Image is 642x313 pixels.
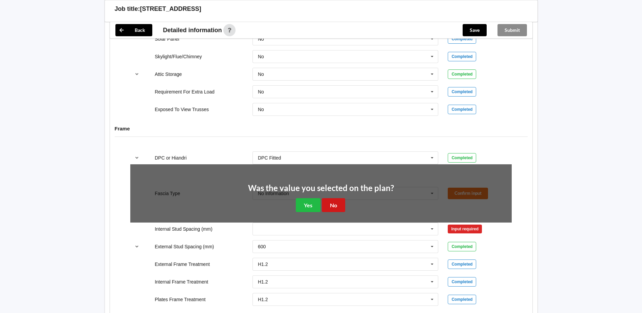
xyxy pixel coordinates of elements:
div: Completed [448,105,476,114]
div: H1.2 [258,262,268,267]
h3: Job title: [115,5,140,13]
label: Internal Frame Treatment [155,279,208,285]
div: 600 [258,244,266,249]
label: DPC or Hiandri [155,155,186,161]
button: Yes [296,198,320,212]
button: Save [463,24,487,36]
div: No [258,37,264,41]
div: No [258,107,264,112]
button: reference-toggle [130,68,143,80]
div: Completed [448,34,476,44]
div: Completed [448,52,476,61]
label: Exposed To View Trusses [155,107,209,112]
div: H1.2 [258,297,268,302]
button: reference-toggle [130,241,143,253]
div: Completed [448,242,476,251]
label: Solar Panel [155,36,179,42]
label: Skylight/Flue/Chimney [155,54,202,59]
div: Completed [448,295,476,304]
div: Completed [448,69,476,79]
label: External Stud Spacing (mm) [155,244,214,249]
div: H1.2 [258,279,268,284]
button: Back [115,24,152,36]
div: No [258,72,264,77]
label: Plates Frame Treatment [155,297,205,302]
div: Completed [448,259,476,269]
button: No [322,198,345,212]
label: Internal Stud Spacing (mm) [155,226,212,232]
button: reference-toggle [130,152,143,164]
label: Attic Storage [155,71,182,77]
div: Completed [448,153,476,163]
span: Detailed information [163,27,222,33]
h2: Was the value you selected on the plan? [248,183,394,193]
label: External Frame Treatment [155,262,210,267]
div: No [258,89,264,94]
div: No [258,54,264,59]
div: Completed [448,277,476,287]
div: Input required [448,225,482,233]
h4: Frame [115,125,528,132]
div: DPC Fitted [258,155,281,160]
h3: [STREET_ADDRESS] [140,5,201,13]
label: Requirement For Extra Load [155,89,215,95]
div: Completed [448,87,476,97]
